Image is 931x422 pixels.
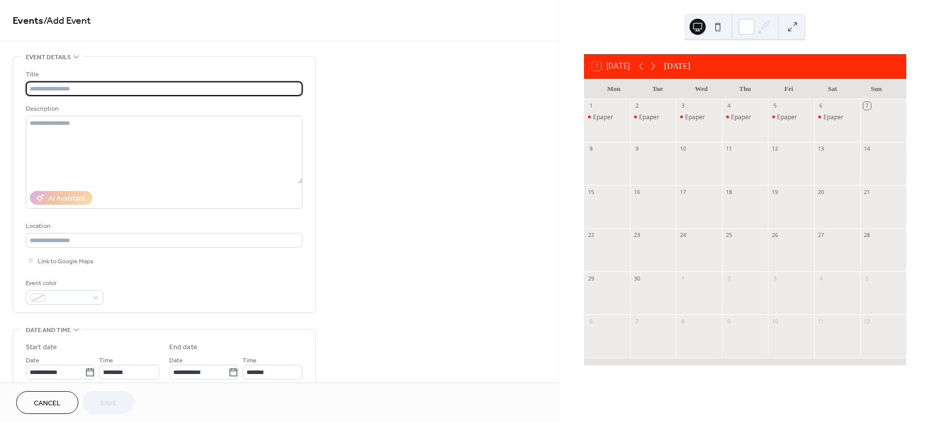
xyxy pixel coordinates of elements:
[863,102,871,110] div: 7
[679,317,687,325] div: 8
[592,79,636,99] div: Mon
[771,274,778,282] div: 3
[817,317,825,325] div: 11
[723,79,767,99] div: Thu
[771,145,778,153] div: 12
[725,102,732,110] div: 4
[722,113,768,121] div: Epaper
[817,188,825,196] div: 20
[676,113,722,121] div: Epaper
[26,278,102,289] div: Event color
[771,231,778,239] div: 26
[725,317,732,325] div: 9
[26,104,301,114] div: Description
[43,11,91,31] span: / Add Event
[26,52,71,63] span: Event details
[854,79,898,99] div: Sun
[823,113,844,121] div: Epaper
[817,231,825,239] div: 27
[633,274,641,282] div: 30
[26,221,301,231] div: Location
[169,355,183,366] span: Date
[633,102,641,110] div: 2
[679,102,687,110] div: 3
[593,113,613,121] div: Epaper
[814,113,860,121] div: Epaper
[863,317,871,325] div: 12
[685,113,705,121] div: Epaper
[731,113,751,121] div: Epaper
[584,113,630,121] div: Epaper
[13,11,43,31] a: Events
[725,274,732,282] div: 2
[630,113,676,121] div: Epaper
[771,188,778,196] div: 19
[767,79,811,99] div: Fri
[725,145,732,153] div: 11
[679,231,687,239] div: 24
[679,274,687,282] div: 1
[679,79,723,99] div: Wed
[26,355,39,366] span: Date
[633,145,641,153] div: 9
[633,188,641,196] div: 16
[768,113,814,121] div: Epaper
[587,231,595,239] div: 22
[817,145,825,153] div: 13
[99,355,113,366] span: Time
[16,391,78,414] button: Cancel
[771,102,778,110] div: 5
[725,231,732,239] div: 25
[863,145,871,153] div: 14
[635,79,679,99] div: Tue
[817,102,825,110] div: 6
[664,60,691,72] div: [DATE]
[587,274,595,282] div: 29
[34,398,61,409] span: Cancel
[817,274,825,282] div: 4
[679,145,687,153] div: 10
[633,317,641,325] div: 7
[771,317,778,325] div: 10
[26,69,301,80] div: Title
[26,342,57,353] div: Start date
[725,188,732,196] div: 18
[26,325,71,336] span: Date and time
[679,188,687,196] div: 17
[863,231,871,239] div: 28
[169,342,198,353] div: End date
[633,231,641,239] div: 23
[587,145,595,153] div: 8
[863,274,871,282] div: 5
[777,113,797,121] div: Epaper
[639,113,659,121] div: Epaper
[863,188,871,196] div: 21
[38,256,93,267] span: Link to Google Maps
[587,188,595,196] div: 15
[811,79,855,99] div: Sat
[242,355,257,366] span: Time
[587,317,595,325] div: 6
[587,102,595,110] div: 1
